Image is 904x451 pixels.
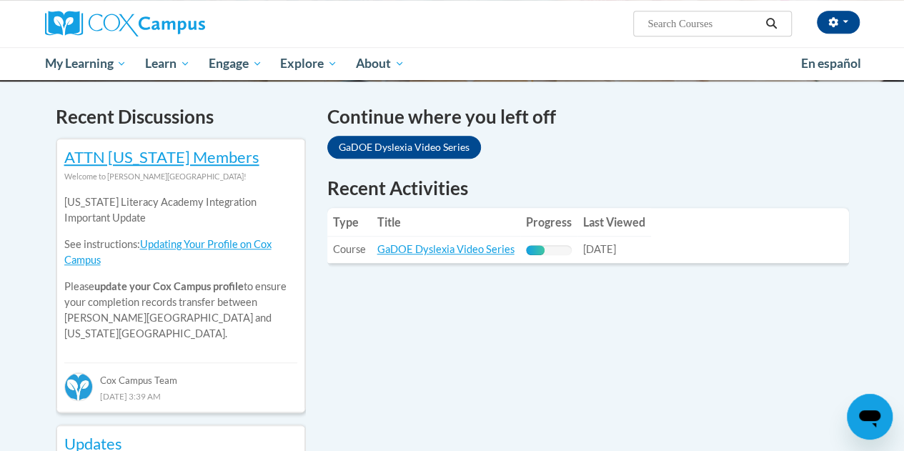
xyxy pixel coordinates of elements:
div: Welcome to [PERSON_NAME][GEOGRAPHIC_DATA]! [64,169,297,184]
p: [US_STATE] Literacy Academy Integration Important Update [64,194,297,226]
button: Search [760,15,782,32]
span: Course [333,243,366,255]
a: Cox Campus [45,11,302,36]
th: Title [372,208,520,237]
div: Progress, % [526,245,545,255]
h4: Recent Discussions [56,103,306,131]
h4: Continue where you left off [327,103,849,131]
span: My Learning [44,55,126,72]
th: Type [327,208,372,237]
span: [DATE] [583,243,616,255]
a: GaDOE Dyslexia Video Series [377,243,515,255]
span: About [356,55,404,72]
th: Last Viewed [577,208,651,237]
img: Cox Campus Team [64,372,93,401]
a: Updating Your Profile on Cox Campus [64,238,272,266]
th: Progress [520,208,577,237]
a: GaDOE Dyslexia Video Series [327,136,481,159]
div: [DATE] 3:39 AM [64,388,297,404]
div: Cox Campus Team [64,362,297,388]
a: Explore [271,47,347,80]
p: See instructions: [64,237,297,268]
button: Account Settings [817,11,860,34]
iframe: Button to launch messaging window [847,394,893,440]
h1: Recent Activities [327,175,849,201]
a: Learn [136,47,199,80]
a: En español [792,49,870,79]
a: About [347,47,414,80]
img: Cox Campus [45,11,205,36]
span: Learn [145,55,190,72]
input: Search Courses [646,15,760,32]
a: ATTN [US_STATE] Members [64,147,259,167]
a: My Learning [36,47,136,80]
span: Explore [280,55,337,72]
b: update your Cox Campus profile [94,280,244,292]
div: Please to ensure your completion records transfer between [PERSON_NAME][GEOGRAPHIC_DATA] and [US_... [64,184,297,352]
span: En español [801,56,861,71]
a: Engage [199,47,272,80]
span: Engage [209,55,262,72]
div: Main menu [34,47,870,80]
